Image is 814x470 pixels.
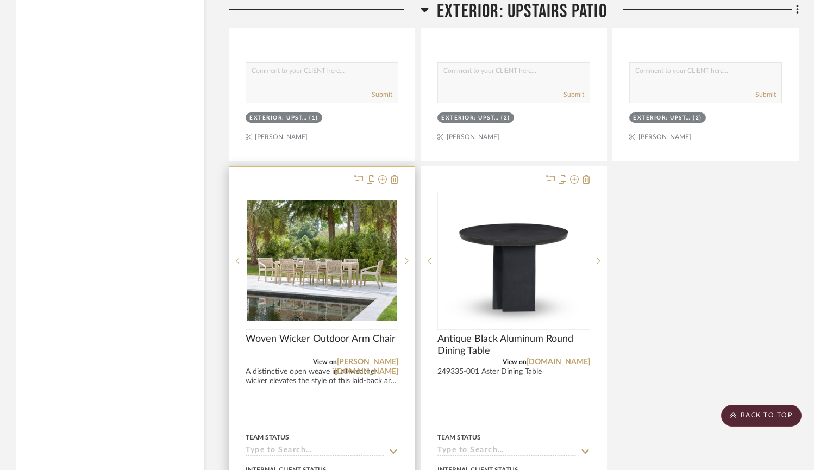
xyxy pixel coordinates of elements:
div: (1) [309,114,318,122]
div: Exterior: Upstairs Patio [441,114,498,122]
div: Team Status [246,433,289,442]
a: [PERSON_NAME][DOMAIN_NAME] [335,358,398,375]
img: Woven Wicker Outdoor Arm Chair [247,200,397,321]
div: Team Status [437,433,481,442]
span: Woven Wicker Outdoor Arm Chair [246,333,396,345]
input: Type to Search… [246,446,385,456]
button: Submit [563,90,584,99]
button: Submit [372,90,392,99]
img: Antique Black Aluminum Round Dining Table [446,193,582,329]
div: (2) [501,114,510,122]
scroll-to-top-button: BACK TO TOP [721,405,802,427]
span: Antique Black Aluminum Round Dining Table [437,333,590,357]
button: Submit [755,90,776,99]
div: Exterior: Upstairs Patio [249,114,306,122]
input: Type to Search… [437,446,577,456]
div: Exterior: Upstairs Patio [633,114,690,122]
span: View on [313,359,337,365]
span: View on [503,359,527,365]
div: (2) [693,114,702,122]
div: 3 [246,192,398,329]
div: 1 [438,192,590,329]
a: [DOMAIN_NAME] [527,358,590,366]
